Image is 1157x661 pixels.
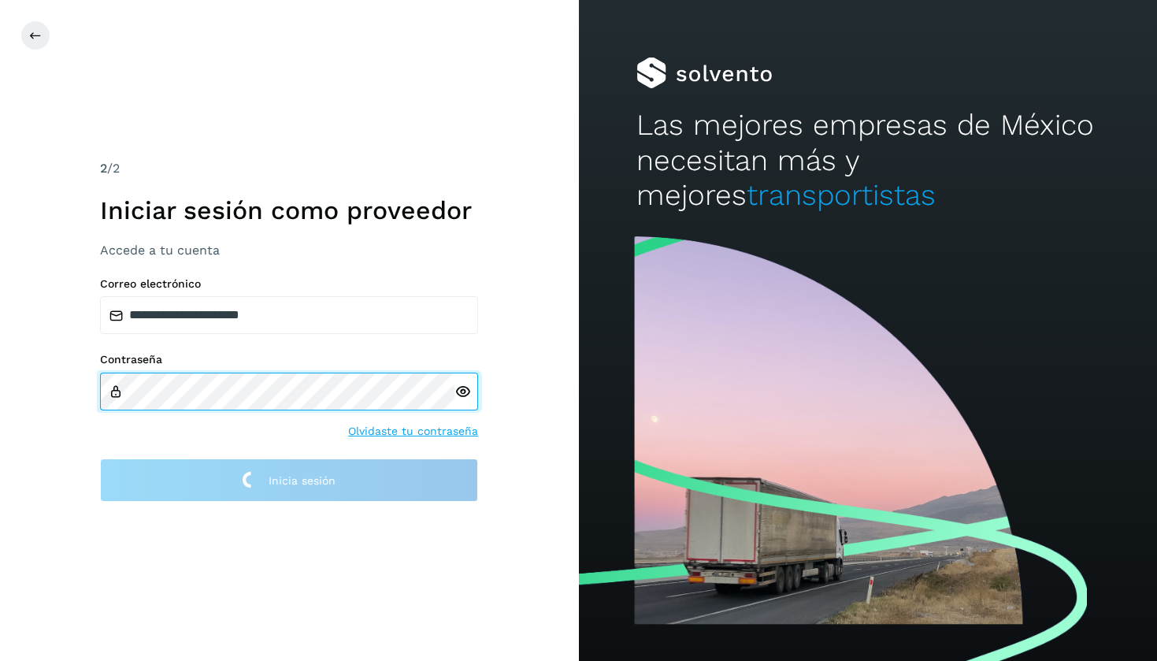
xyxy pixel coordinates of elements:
[100,195,478,225] h1: Iniciar sesión como proveedor
[100,353,478,366] label: Contraseña
[100,161,107,176] span: 2
[100,159,478,178] div: /2
[100,243,478,258] h3: Accede a tu cuenta
[100,459,478,502] button: Inicia sesión
[100,277,478,291] label: Correo electrónico
[747,178,936,212] span: transportistas
[348,423,478,440] a: Olvidaste tu contraseña
[636,108,1100,213] h2: Las mejores empresas de México necesitan más y mejores
[269,475,336,486] span: Inicia sesión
